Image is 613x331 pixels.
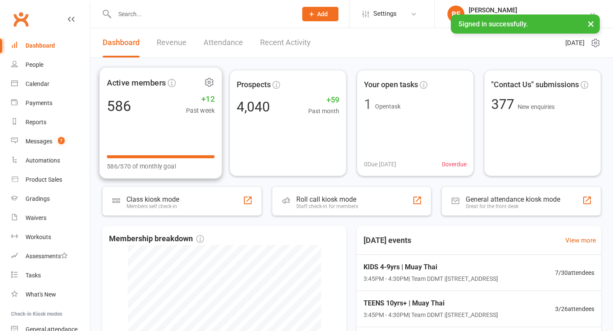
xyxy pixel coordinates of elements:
a: View more [565,235,596,245]
span: Signed in successfully. [458,20,528,28]
span: 0 overdue [442,160,467,169]
a: Product Sales [11,170,90,189]
div: Workouts [26,234,51,240]
div: Messages [26,138,52,145]
div: People [26,61,43,68]
div: Reports [26,119,46,126]
a: Assessments [11,247,90,266]
div: [PERSON_NAME] [469,6,589,14]
button: Add [302,7,338,21]
a: Gradings [11,189,90,208]
div: Assessments [26,253,68,260]
span: 3 / 26 attendees [555,304,594,314]
span: 7 [58,137,65,144]
span: 586/570 of monthly goal [107,161,176,171]
span: Active members [107,76,166,89]
a: Payments [11,94,90,113]
span: 3:45PM - 4:30PM | Team DDMT | [STREET_ADDRESS] [364,274,498,283]
a: Revenue [157,28,186,57]
div: Staff check-in for members [296,203,358,209]
input: Search... [112,8,291,20]
a: Attendance [203,28,243,57]
a: Calendar [11,74,90,94]
span: Settings [373,4,397,23]
div: 4,040 [237,100,270,114]
a: People [11,55,90,74]
span: New enquiries [518,103,555,110]
h3: [DATE] events [357,233,418,248]
div: 586 [107,99,131,113]
span: +12 [186,93,215,106]
span: [DATE] [565,38,584,48]
span: Your open tasks [364,79,418,91]
span: 3:45PM - 4:30PM | Team DDMT | [STREET_ADDRESS] [364,310,498,320]
span: TEENS 10yrs+ | Muay Thai [364,298,498,309]
div: Roll call kiosk mode [296,195,358,203]
a: Automations [11,151,90,170]
span: Open task [375,103,401,110]
div: Gradings [26,195,50,202]
div: General attendance kiosk mode [466,195,560,203]
a: What's New [11,285,90,304]
div: Members self check-in [126,203,179,209]
span: 7 / 30 attendees [555,268,594,277]
span: Past month [308,106,339,116]
a: Messages 7 [11,132,90,151]
div: Waivers [26,214,46,221]
div: Great for the front desk [466,203,560,209]
div: Class kiosk mode [126,195,179,203]
a: Clubworx [10,9,32,30]
a: Reports [11,113,90,132]
div: Tasks [26,272,41,279]
span: Past week [186,106,215,116]
div: Dashboard [26,42,55,49]
div: Calendar [26,80,49,87]
div: Payments [26,100,52,106]
a: Workouts [11,228,90,247]
span: Add [317,11,328,17]
div: Product Sales [26,176,62,183]
div: 1 [364,97,372,111]
span: Membership breakdown [109,233,204,245]
button: × [583,14,599,33]
a: Dashboard [11,36,90,55]
a: Tasks [11,266,90,285]
span: 0 Due [DATE] [364,160,396,169]
div: Automations [26,157,60,164]
a: Recent Activity [260,28,311,57]
a: Waivers [11,208,90,228]
span: +59 [308,94,339,106]
span: 377 [491,96,518,112]
div: BF [447,6,464,23]
div: What's New [26,291,56,298]
span: Prospects [237,79,271,91]
div: Double Dose Muay Thai [GEOGRAPHIC_DATA] [469,14,589,22]
a: Dashboard [103,28,140,57]
span: "Contact Us" submissions [491,79,579,91]
span: KIDS 4-9yrs | Muay Thai [364,262,498,273]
